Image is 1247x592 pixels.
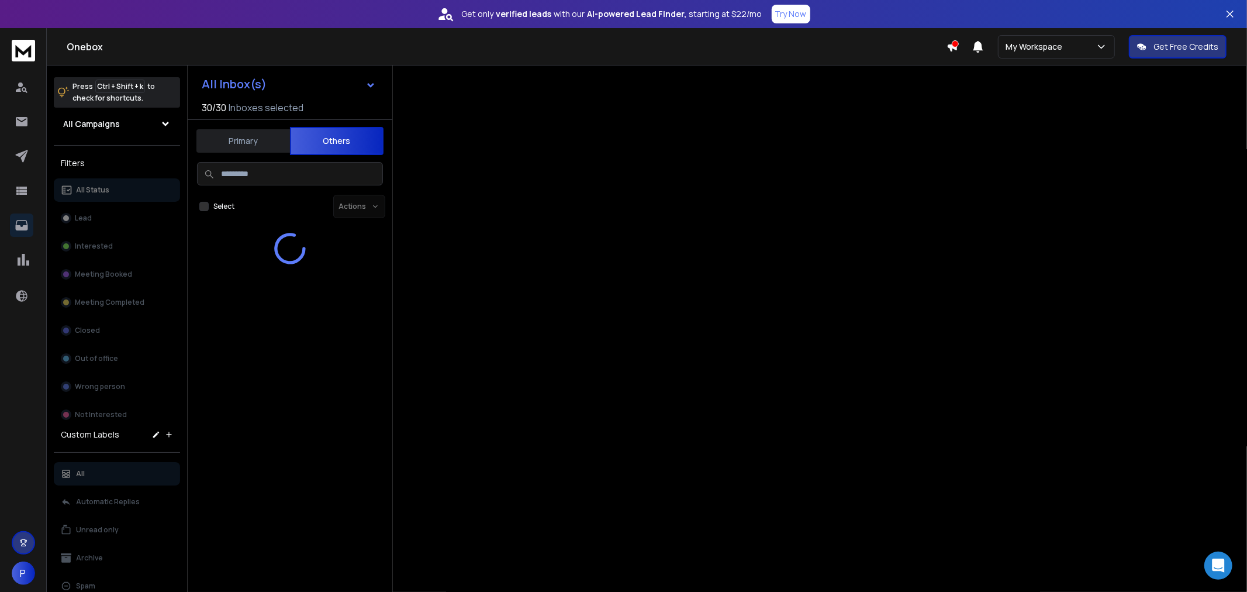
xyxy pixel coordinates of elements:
[1129,35,1227,58] button: Get Free Credits
[61,429,119,440] h3: Custom Labels
[213,202,234,211] label: Select
[1153,41,1218,53] p: Get Free Credits
[12,562,35,585] button: P
[462,8,762,20] p: Get only with our starting at $22/mo
[12,40,35,61] img: logo
[67,40,947,54] h1: Onebox
[1204,552,1232,580] div: Open Intercom Messenger
[290,127,384,155] button: Others
[588,8,687,20] strong: AI-powered Lead Finder,
[775,8,807,20] p: Try Now
[54,112,180,136] button: All Campaigns
[202,78,267,90] h1: All Inbox(s)
[1006,41,1067,53] p: My Workspace
[772,5,810,23] button: Try Now
[95,80,145,93] span: Ctrl + Shift + k
[63,118,120,130] h1: All Campaigns
[192,73,385,96] button: All Inbox(s)
[496,8,552,20] strong: verified leads
[72,81,155,104] p: Press to check for shortcuts.
[229,101,303,115] h3: Inboxes selected
[196,128,290,154] button: Primary
[54,155,180,171] h3: Filters
[202,101,226,115] span: 30 / 30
